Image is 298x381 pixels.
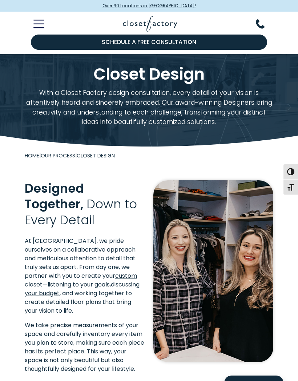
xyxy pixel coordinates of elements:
[25,237,145,315] p: At [GEOGRAPHIC_DATA], we pride ourselves on a collaborative approach and meticulous attention to ...
[25,180,84,213] span: Designed Together,
[25,20,44,28] button: Toggle Mobile Menu
[123,16,177,32] img: Closet Factory Logo
[153,180,273,362] img: Closet Factory Designers in walk-in closet
[25,272,137,289] a: custom closet
[77,152,115,159] span: Closet Design
[102,3,196,9] span: Over 60 Locations in [GEOGRAPHIC_DATA]!
[25,66,273,82] h1: Closet Design
[283,164,298,179] button: Toggle High Contrast
[25,152,39,159] a: Home
[25,321,145,373] p: We take precise measurements of your space and carefully inventory every item you plan to store, ...
[25,196,137,229] span: Down to Every Detail
[283,179,298,194] button: Toggle Font size
[41,152,75,159] a: Our Process
[25,280,140,297] a: discussing your budget
[25,152,115,159] span: | |
[31,35,267,50] a: Schedule a Free Consultation
[25,88,273,127] p: With a Closet Factory design consultation, every detail of your vision is attentively heard and s...
[256,19,273,29] button: Phone Number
